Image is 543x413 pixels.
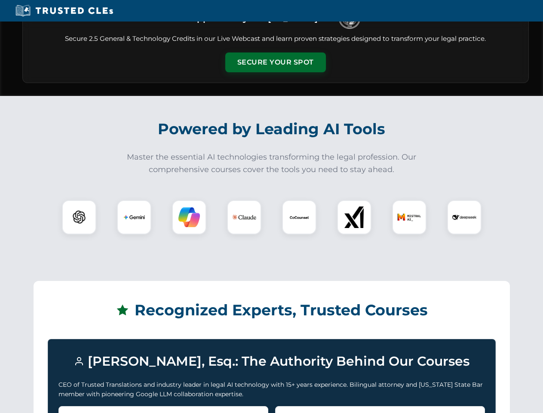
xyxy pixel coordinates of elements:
[33,34,518,44] p: Secure 2.5 General & Technology Credits in our Live Webcast and learn proven strategies designed ...
[117,200,151,234] div: Gemini
[344,206,365,228] img: xAI Logo
[58,380,485,399] p: CEO of Trusted Translations and industry leader in legal AI technology with 15+ years experience....
[48,295,496,325] h2: Recognized Experts, Trusted Courses
[447,200,482,234] div: DeepSeek
[452,205,476,229] img: DeepSeek Logo
[178,206,200,228] img: Copilot Logo
[397,205,421,229] img: Mistral AI Logo
[123,206,145,228] img: Gemini Logo
[34,114,510,144] h2: Powered by Leading AI Tools
[121,151,422,176] p: Master the essential AI technologies transforming the legal profession. Our comprehensive courses...
[337,200,371,234] div: xAI
[13,4,116,17] img: Trusted CLEs
[227,200,261,234] div: Claude
[172,200,206,234] div: Copilot
[282,200,316,234] div: CoCounsel
[232,205,256,229] img: Claude Logo
[225,52,326,72] button: Secure Your Spot
[392,200,426,234] div: Mistral AI
[62,200,96,234] div: ChatGPT
[58,350,485,373] h3: [PERSON_NAME], Esq.: The Authority Behind Our Courses
[67,205,92,230] img: ChatGPT Logo
[288,206,310,228] img: CoCounsel Logo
